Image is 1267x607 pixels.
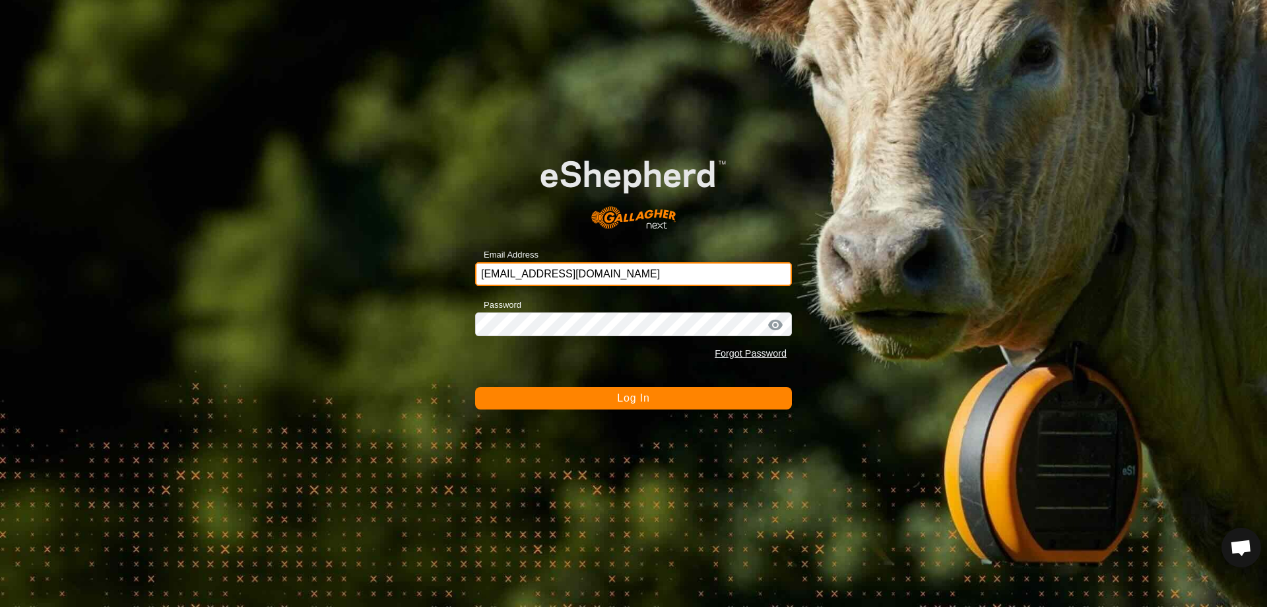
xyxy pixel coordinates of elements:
label: Email Address [475,248,538,262]
span: Log In [617,392,649,404]
div: Open chat [1221,528,1261,567]
label: Password [475,299,521,312]
a: Forgot Password [715,348,787,359]
input: Email Address [475,262,792,286]
button: Log In [475,387,792,410]
img: E-shepherd Logo [507,134,760,242]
